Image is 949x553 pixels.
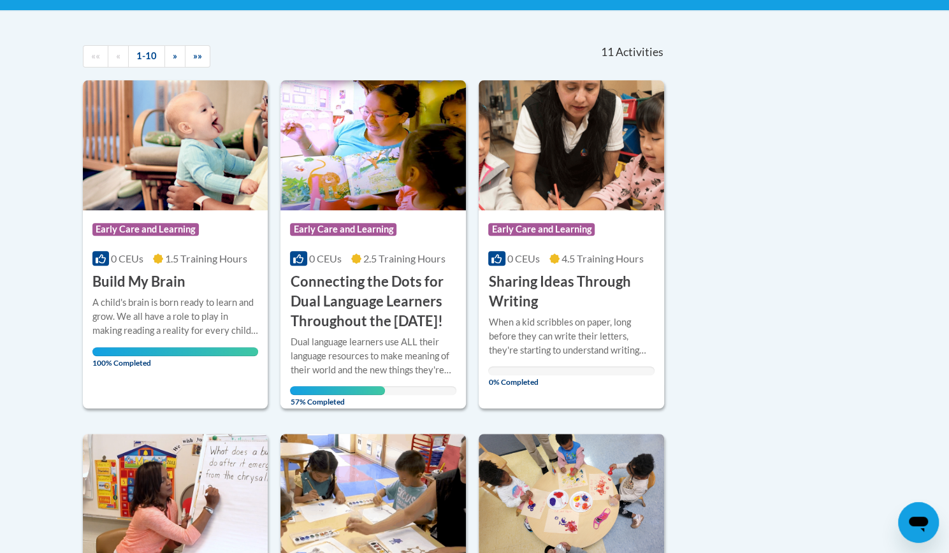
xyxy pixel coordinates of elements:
[290,223,396,236] span: Early Care and Learning
[185,45,210,68] a: End
[290,386,385,395] div: Your progress
[164,45,185,68] a: Next
[309,252,342,264] span: 0 CEUs
[280,80,466,408] a: Course LogoEarly Care and Learning0 CEUs2.5 Training Hours Connecting the Dots for Dual Language ...
[507,252,540,264] span: 0 CEUs
[488,315,655,357] div: When a kid scribbles on paper, long before they can write their letters, they're starting to unde...
[479,80,664,210] img: Course Logo
[488,272,655,312] h3: Sharing Ideas Through Writing
[173,50,177,61] span: »
[290,386,385,406] span: 57% Completed
[280,80,466,210] img: Course Logo
[128,45,165,68] a: 1-10
[92,347,259,368] span: 100% Completed
[898,502,939,543] iframe: Button to launch messaging window
[193,50,202,61] span: »»
[92,272,185,292] h3: Build My Brain
[363,252,446,264] span: 2.5 Training Hours
[111,252,143,264] span: 0 CEUs
[92,296,259,338] div: A child's brain is born ready to learn and grow. We all have a role to play in making reading a r...
[108,45,129,68] a: Previous
[488,223,595,236] span: Early Care and Learning
[165,252,247,264] span: 1.5 Training Hours
[83,80,268,408] a: Course LogoEarly Care and Learning0 CEUs1.5 Training Hours Build My BrainA child's brain is born ...
[479,80,664,408] a: Course LogoEarly Care and Learning0 CEUs4.5 Training Hours Sharing Ideas Through WritingWhen a ki...
[83,45,108,68] a: Begining
[116,50,120,61] span: «
[290,335,456,377] div: Dual language learners use ALL their language resources to make meaning of their world and the ne...
[616,45,663,59] span: Activities
[600,45,613,59] span: 11
[83,80,268,210] img: Course Logo
[91,50,100,61] span: ««
[290,272,456,331] h3: Connecting the Dots for Dual Language Learners Throughout the [DATE]!
[92,347,259,356] div: Your progress
[92,223,199,236] span: Early Care and Learning
[561,252,644,264] span: 4.5 Training Hours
